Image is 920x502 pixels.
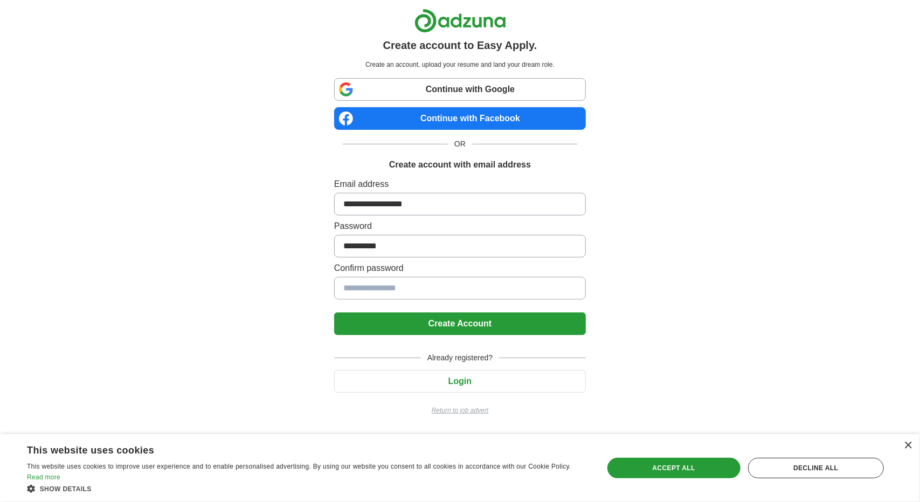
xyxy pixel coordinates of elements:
[334,312,586,335] button: Create Account
[334,78,586,101] a: Continue with Google
[421,352,499,364] span: Already registered?
[448,138,472,150] span: OR
[334,220,586,233] label: Password
[389,158,531,171] h1: Create account with email address
[336,60,584,69] p: Create an account, upload your resume and land your dream role.
[383,37,537,53] h1: Create account to Easy Apply.
[40,485,92,493] span: Show details
[904,442,912,450] div: Close
[607,458,741,478] div: Accept all
[334,370,586,393] button: Login
[334,376,586,386] a: Login
[334,406,586,415] a: Return to job advert
[748,458,884,478] div: Decline all
[414,9,506,33] img: Adzuna logo
[27,463,571,470] span: This website uses cookies to improve user experience and to enable personalised advertising. By u...
[334,178,586,191] label: Email address
[27,441,559,457] div: This website uses cookies
[334,262,586,275] label: Confirm password
[334,107,586,130] a: Continue with Facebook
[27,473,60,481] a: Read more, opens a new window
[27,483,586,494] div: Show details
